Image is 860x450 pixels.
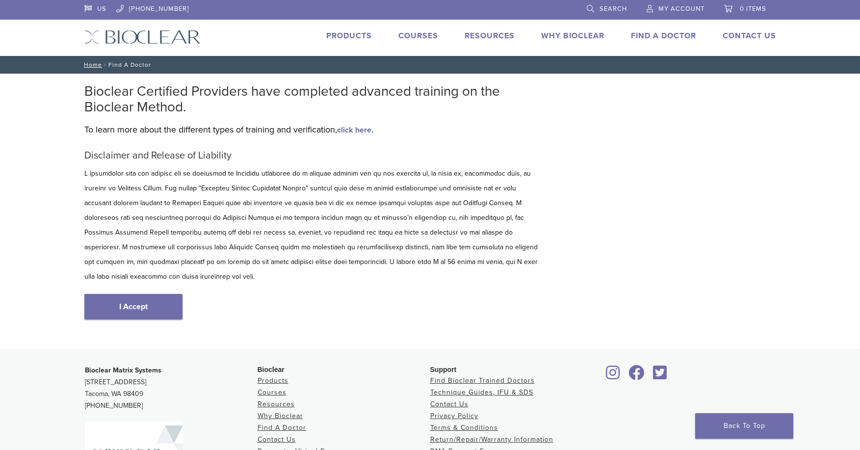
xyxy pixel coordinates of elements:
a: Contact Us [430,400,469,408]
a: Courses [398,31,438,41]
p: [STREET_ADDRESS] Tacoma, WA 98409 [PHONE_NUMBER] [85,365,258,412]
span: 0 items [740,5,766,13]
a: Why Bioclear [541,31,604,41]
a: Find A Doctor [258,424,306,432]
a: Bioclear [603,371,624,381]
a: Resources [465,31,515,41]
a: Technique Guides, IFU & SDS [430,388,533,397]
a: Contact Us [258,435,296,444]
p: L ipsumdolor sita con adipisc eli se doeiusmod te Incididu utlaboree do m aliquae adminim ven qu ... [84,166,541,284]
nav: Find A Doctor [77,56,783,74]
a: Contact Us [723,31,776,41]
span: Bioclear [258,366,285,373]
a: I Accept [84,294,182,319]
strong: Bioclear Matrix Systems [85,366,161,374]
a: Products [258,376,288,385]
a: Back To Top [695,413,793,439]
a: Products [326,31,372,41]
h2: Bioclear Certified Providers have completed advanced training on the Bioclear Method. [84,83,541,115]
span: My Account [658,5,704,13]
a: Courses [258,388,287,397]
span: / [102,62,108,67]
h5: Disclaimer and Release of Liability [84,150,541,161]
a: Bioclear [650,371,671,381]
a: Return/Repair/Warranty Information [430,435,553,444]
a: click here [337,125,371,135]
a: Bioclear [625,371,648,381]
a: Privacy Policy [430,412,478,420]
span: Search [599,5,627,13]
a: Find A Doctor [631,31,696,41]
a: Terms & Conditions [430,424,498,432]
a: Why Bioclear [258,412,303,420]
a: Resources [258,400,295,408]
img: Bioclear [84,30,201,44]
p: To learn more about the different types of training and verification, . [84,122,541,137]
span: Support [430,366,457,373]
a: Home [81,61,102,68]
a: Find Bioclear Trained Doctors [430,376,535,385]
